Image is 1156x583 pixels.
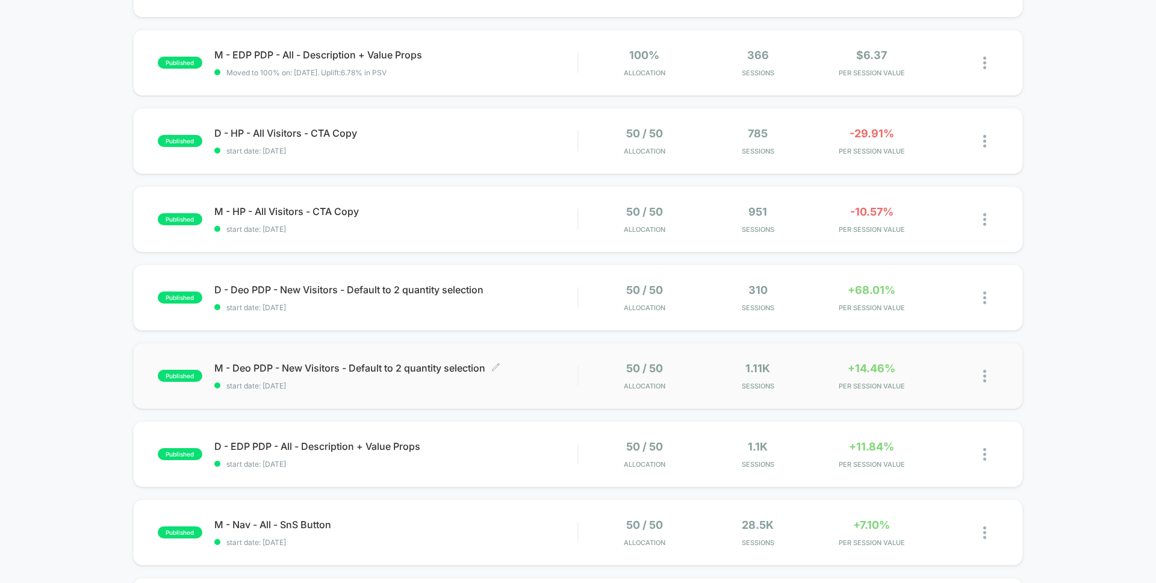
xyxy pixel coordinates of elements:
[214,205,577,217] span: M - HP - All Visitors - CTA Copy
[626,362,663,375] span: 50 / 50
[849,440,894,453] span: +11.84%
[624,460,665,469] span: Allocation
[214,146,577,155] span: start date: [DATE]
[626,440,663,453] span: 50 / 50
[818,460,925,469] span: PER SESSION VALUE
[983,526,986,539] img: close
[704,147,812,155] span: Sessions
[748,284,768,296] span: 310
[214,362,577,374] span: M - Deo PDP - New Visitors - Default to 2 quantity selection
[748,440,768,453] span: 1.1k
[748,127,768,140] span: 785
[626,519,663,531] span: 50 / 50
[745,362,770,375] span: 1.11k
[158,291,202,304] span: published
[214,284,577,296] span: D - Deo PDP - New Visitors - Default to 2 quantity selection
[747,49,769,61] span: 366
[983,135,986,148] img: close
[624,69,665,77] span: Allocation
[626,205,663,218] span: 50 / 50
[848,362,895,375] span: +14.46%
[818,225,925,234] span: PER SESSION VALUE
[704,460,812,469] span: Sessions
[624,382,665,390] span: Allocation
[818,538,925,547] span: PER SESSION VALUE
[704,69,812,77] span: Sessions
[158,213,202,225] span: published
[704,382,812,390] span: Sessions
[214,519,577,531] span: M - Nav - All - SnS Button
[214,381,577,390] span: start date: [DATE]
[624,304,665,312] span: Allocation
[214,49,577,61] span: M - EDP PDP - All - Description + Value Props
[818,304,925,312] span: PER SESSION VALUE
[856,49,887,61] span: $6.37
[853,519,890,531] span: +7.10%
[624,538,665,547] span: Allocation
[983,57,986,69] img: close
[624,147,665,155] span: Allocation
[214,440,577,452] span: D - EDP PDP - All - Description + Value Props
[983,370,986,382] img: close
[818,382,925,390] span: PER SESSION VALUE
[850,127,894,140] span: -29.91%
[626,127,663,140] span: 50 / 50
[704,538,812,547] span: Sessions
[214,127,577,139] span: D - HP - All Visitors - CTA Copy
[214,538,577,547] span: start date: [DATE]
[214,460,577,469] span: start date: [DATE]
[624,225,665,234] span: Allocation
[818,69,925,77] span: PER SESSION VALUE
[629,49,659,61] span: 100%
[158,135,202,147] span: published
[818,147,925,155] span: PER SESSION VALUE
[626,284,663,296] span: 50 / 50
[158,526,202,538] span: published
[158,448,202,460] span: published
[983,291,986,304] img: close
[742,519,774,531] span: 28.5k
[214,225,577,234] span: start date: [DATE]
[983,213,986,226] img: close
[748,205,767,218] span: 951
[214,303,577,312] span: start date: [DATE]
[850,205,893,218] span: -10.57%
[848,284,895,296] span: +68.01%
[704,304,812,312] span: Sessions
[158,57,202,69] span: published
[983,448,986,461] img: close
[158,370,202,382] span: published
[226,68,387,77] span: Moved to 100% on: [DATE] . Uplift: 6.78% in PSV
[704,225,812,234] span: Sessions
